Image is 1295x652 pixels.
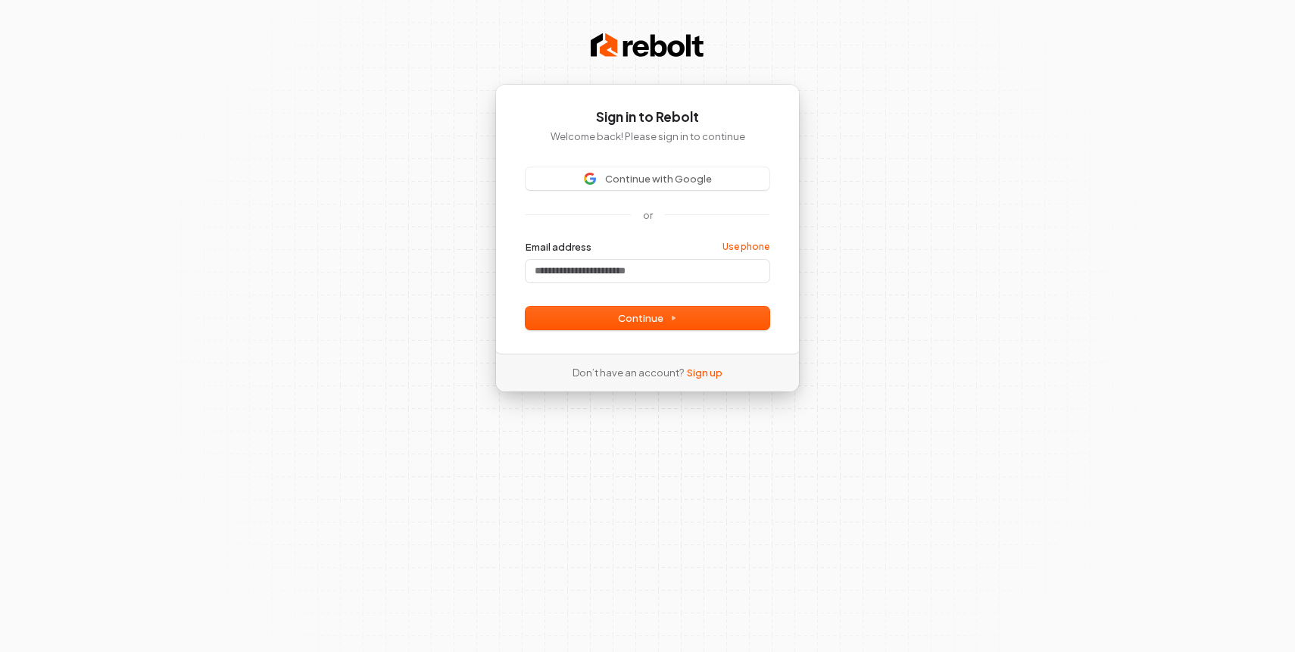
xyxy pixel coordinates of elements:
[618,311,677,325] span: Continue
[687,366,722,379] a: Sign up
[526,108,769,126] h1: Sign in to Rebolt
[591,30,704,61] img: Rebolt Logo
[584,173,596,185] img: Sign in with Google
[526,129,769,143] p: Welcome back! Please sign in to continue
[643,208,653,222] p: or
[526,167,769,190] button: Sign in with GoogleContinue with Google
[526,240,591,254] label: Email address
[722,241,769,253] a: Use phone
[526,307,769,329] button: Continue
[605,172,712,186] span: Continue with Google
[573,366,684,379] span: Don’t have an account?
